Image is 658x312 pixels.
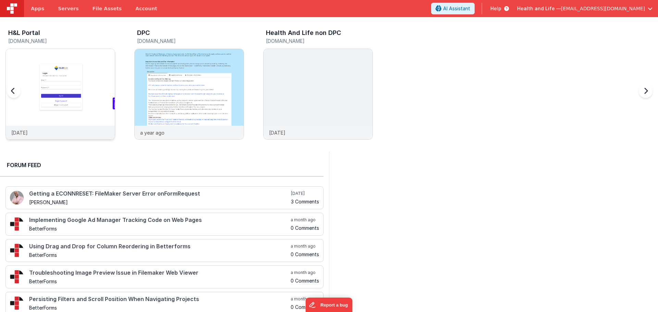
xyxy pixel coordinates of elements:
[29,217,289,223] h4: Implementing Google Ad Manager Tracking Code on Web Pages
[29,191,290,197] h4: Getting a ECONNRESET: FileMaker Server Error onFormRequest
[517,5,561,12] span: Health and Life —
[137,38,244,43] h5: [DOMAIN_NAME]
[10,296,24,310] img: 295_2.png
[8,38,115,43] h5: [DOMAIN_NAME]
[5,265,324,288] a: Troubleshooting Image Preview Issue in Filemaker Web Viewer BetterForms a month ago 0 Comments
[490,5,501,12] span: Help
[291,225,319,230] h5: 0 Comments
[269,129,285,136] p: [DATE]
[29,200,290,205] h5: [PERSON_NAME]
[8,29,40,36] h3: H&L Portal
[291,191,319,196] h5: [DATE]
[291,217,319,223] h5: a month ago
[291,278,319,283] h5: 0 Comments
[31,5,44,12] span: Apps
[306,298,353,312] iframe: Marker.io feedback button
[10,217,24,231] img: 295_2.png
[443,5,470,12] span: AI Assistant
[29,279,289,284] h5: BetterForms
[10,244,24,257] img: 295_2.png
[58,5,78,12] span: Servers
[29,244,289,250] h4: Using Drag and Drop for Column Reordering in Betterforms
[5,186,324,209] a: Getting a ECONNRESET: FileMaker Server Error onFormRequest [PERSON_NAME] [DATE] 3 Comments
[10,191,24,204] img: 411_2.png
[431,3,475,14] button: AI Assistant
[5,213,324,236] a: Implementing Google Ad Manager Tracking Code on Web Pages BetterForms a month ago 0 Comments
[29,270,289,276] h4: Troubleshooting Image Preview Issue in Filemaker Web Viewer
[93,5,122,12] span: File Assets
[266,38,373,43] h5: [DOMAIN_NAME]
[29,226,289,231] h5: BetterForms
[291,296,319,302] h5: a month ago
[561,5,645,12] span: [EMAIL_ADDRESS][DOMAIN_NAME]
[266,29,341,36] h3: Health And Life non DPC
[5,239,324,262] a: Using Drag and Drop for Column Reordering in Betterforms BetterForms a month ago 0 Comments
[137,29,150,36] h3: DPC
[29,296,289,302] h4: Persisting Filters and Scroll Position When Navigating Projects
[291,244,319,249] h5: a month ago
[10,270,24,284] img: 295_2.png
[7,161,317,169] h2: Forum Feed
[517,5,653,12] button: Health and Life — [EMAIL_ADDRESS][DOMAIN_NAME]
[29,305,289,310] h5: BetterForms
[291,199,319,204] h5: 3 Comments
[29,252,289,258] h5: BetterForms
[291,270,319,275] h5: a month ago
[291,252,319,257] h5: 0 Comments
[140,129,164,136] p: a year ago
[291,304,319,310] h5: 0 Comments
